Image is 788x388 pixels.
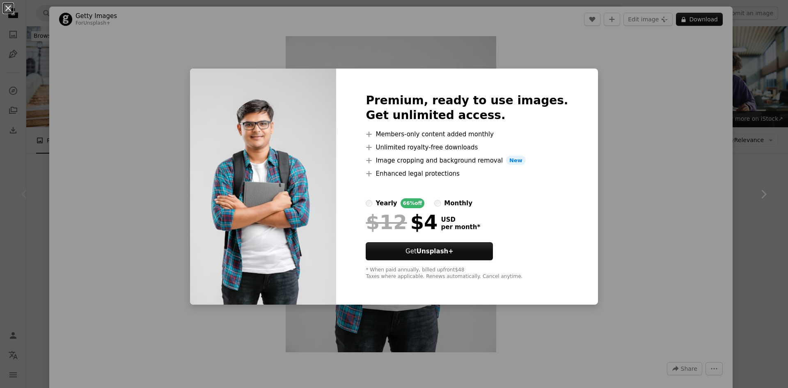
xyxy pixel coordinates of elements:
[441,223,480,231] span: per month *
[366,129,568,139] li: Members-only content added monthly
[190,69,336,305] img: premium_photo-1682091992663-2e4f4a5534ba
[366,142,568,152] li: Unlimited royalty-free downloads
[417,248,454,255] strong: Unsplash+
[376,198,397,208] div: yearly
[366,156,568,165] li: Image cropping and background removal
[366,211,407,233] span: $12
[401,198,425,208] div: 66% off
[366,242,493,260] button: GetUnsplash+
[366,267,568,280] div: * When paid annually, billed upfront $48 Taxes where applicable. Renews automatically. Cancel any...
[444,198,472,208] div: monthly
[434,200,441,207] input: monthly
[441,216,480,223] span: USD
[366,169,568,179] li: Enhanced legal protections
[506,156,526,165] span: New
[366,200,372,207] input: yearly66%off
[366,211,438,233] div: $4
[366,93,568,123] h2: Premium, ready to use images. Get unlimited access.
